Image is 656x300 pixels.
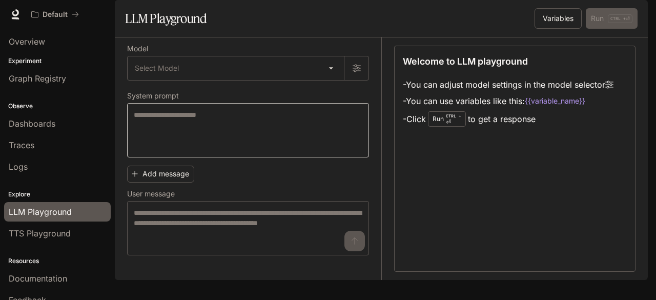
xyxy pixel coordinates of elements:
p: CTRL + [446,113,461,119]
p: System prompt [127,92,179,99]
button: Add message [127,166,194,183]
li: - Click to get a response [403,109,613,129]
li: - You can use variables like this: [403,93,613,109]
code: {{variable_name}} [525,96,585,106]
li: - You can adjust model settings in the model selector [403,76,613,93]
p: Default [43,10,68,19]
p: Welcome to LLM playground [403,54,528,68]
p: User message [127,190,175,197]
div: Run [428,111,466,127]
div: Select Model [128,56,344,80]
p: Model [127,45,148,52]
button: All workspaces [27,4,84,25]
span: Select Model [135,63,179,73]
h1: LLM Playground [125,8,207,29]
p: ⏎ [446,113,461,125]
button: Variables [535,8,582,29]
